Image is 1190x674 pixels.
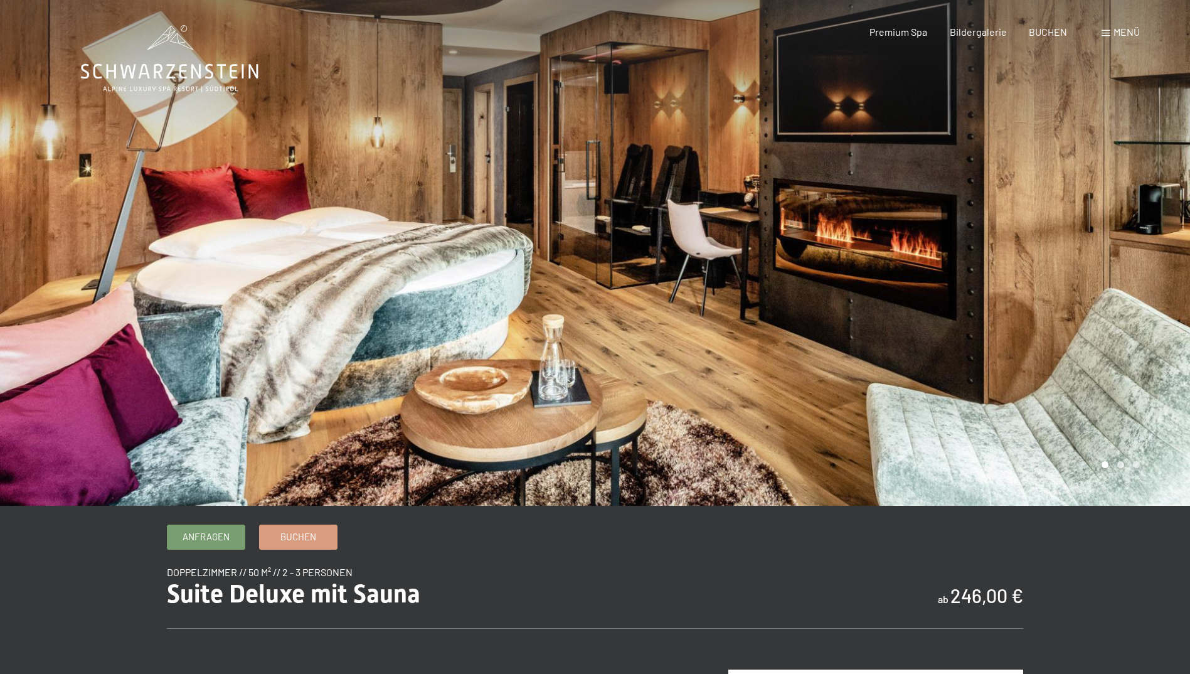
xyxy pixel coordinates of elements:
a: BUCHEN [1029,26,1067,38]
a: Bildergalerie [950,26,1007,38]
span: Buchen [280,530,316,543]
span: Doppelzimmer // 50 m² // 2 - 3 Personen [167,566,353,578]
span: Suite Deluxe mit Sauna [167,579,420,609]
a: Buchen [260,525,337,549]
a: Anfragen [167,525,245,549]
span: Anfragen [183,530,230,543]
a: Premium Spa [869,26,927,38]
span: ab [938,593,948,605]
b: 246,00 € [950,584,1023,607]
span: Menü [1113,26,1140,38]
